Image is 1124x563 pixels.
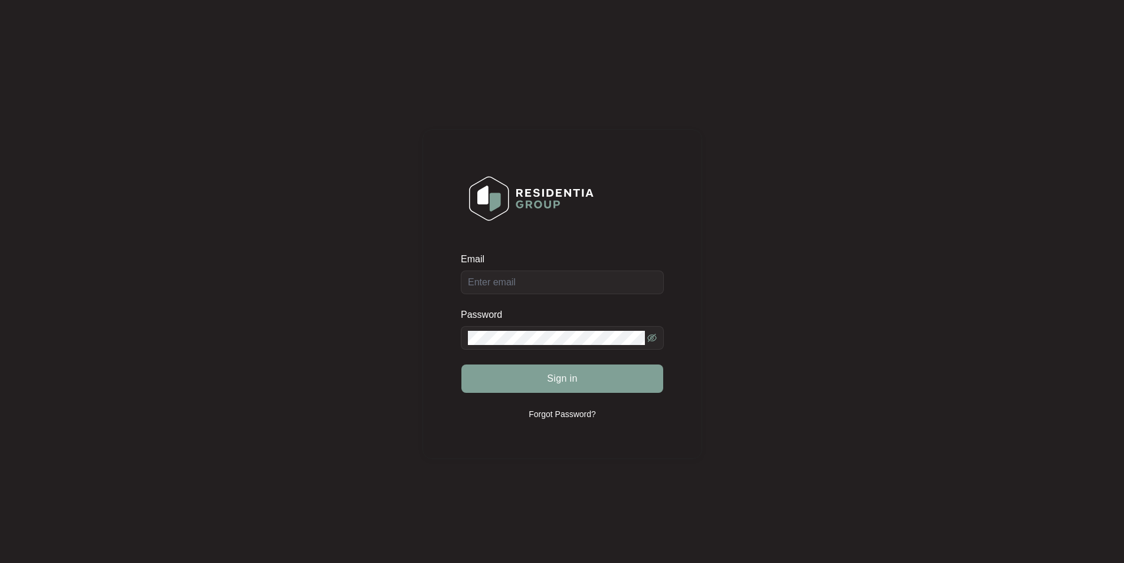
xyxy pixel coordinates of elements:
[468,331,645,345] input: Password
[461,168,601,229] img: Login Logo
[547,372,578,386] span: Sign in
[461,253,493,265] label: Email
[529,408,596,420] p: Forgot Password?
[461,309,511,321] label: Password
[647,333,657,343] span: eye-invisible
[461,365,663,393] button: Sign in
[461,271,664,294] input: Email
